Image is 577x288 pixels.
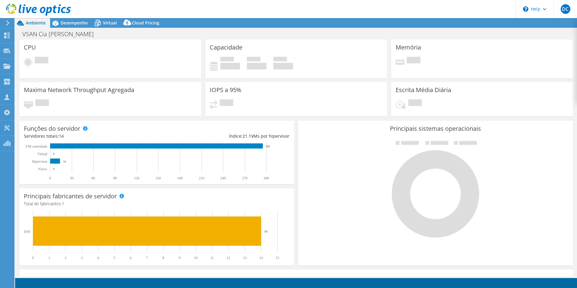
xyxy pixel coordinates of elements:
[113,176,117,180] text: 90
[91,176,95,180] text: 60
[132,20,159,26] span: Cloud Pricing
[242,176,247,180] text: 270
[220,57,234,63] span: Usado
[243,256,247,260] text: 13
[24,87,134,93] h3: Maxima Network Throughput Agregada
[24,125,80,132] h3: Funções do servidor
[32,256,34,260] text: 0
[38,167,47,171] tspan: Físico
[65,256,66,260] text: 2
[35,99,49,107] span: Pendente
[210,44,242,51] h3: Capacidade
[70,176,74,180] text: 30
[53,168,55,171] text: 0
[210,87,241,93] h3: IOPS a 95%
[59,133,64,139] span: 14
[263,176,269,180] text: 300
[561,4,570,14] span: DC
[113,256,115,260] text: 5
[408,99,422,107] span: Pendente
[220,99,233,107] span: Pendente
[273,57,287,63] span: Total
[81,256,83,260] text: 3
[177,176,183,180] text: 180
[523,6,528,12] svg: \n
[24,193,117,200] h3: Principais fabricantes de servidor
[20,31,103,37] h1: VSAN Cia [PERSON_NAME]
[63,160,66,163] text: 14
[146,256,148,260] text: 7
[130,256,132,260] text: 6
[37,152,48,156] text: Virtual
[62,201,64,206] span: 1
[25,144,47,149] text: VM convidada
[220,63,240,69] h4: 0 GiB
[407,57,420,65] span: Pendente
[157,133,289,139] div: Índice: VMs por hipervisor
[227,256,230,260] text: 12
[247,63,266,69] h4: 0 GiB
[24,229,30,234] text: Dell
[243,133,251,139] span: 21.1
[273,63,293,69] h4: 0 GiB
[162,256,164,260] text: 8
[276,256,279,260] text: 15
[103,20,117,26] span: Virtual
[266,145,270,148] text: 295
[179,256,180,260] text: 9
[194,256,198,260] text: 10
[24,200,289,207] h4: Total de fabricantes:
[396,87,451,93] h3: Escrita Média Diária
[24,44,36,51] h3: CPU
[247,57,260,63] span: Disponível
[396,44,421,51] h3: Memória
[199,176,204,180] text: 210
[61,20,88,26] span: Desempenho
[49,176,51,180] text: 0
[35,57,48,65] span: Pendente
[24,133,157,139] div: Servidores totais:
[53,152,55,155] text: 0
[32,159,47,164] text: Hipervisor
[26,20,46,26] span: Ambiente
[134,176,139,180] text: 120
[155,176,161,180] text: 150
[97,256,99,260] text: 4
[210,256,214,260] text: 11
[303,125,568,132] h3: Principais sistemas operacionais
[264,229,268,233] text: 14
[220,176,226,180] text: 240
[259,256,263,260] text: 14
[48,256,50,260] text: 1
